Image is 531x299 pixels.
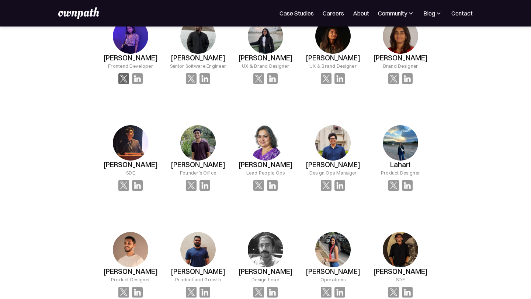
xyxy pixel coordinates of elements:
[306,161,360,169] h3: [PERSON_NAME]
[238,54,293,62] h3: [PERSON_NAME]
[378,9,407,18] div: Community
[171,54,225,62] h3: [PERSON_NAME]
[306,267,360,276] h3: [PERSON_NAME]
[103,161,158,169] h3: [PERSON_NAME]
[242,62,289,70] div: UX & Brand Designer
[381,169,420,176] div: Product Designer
[238,161,293,169] h3: [PERSON_NAME]
[171,267,225,276] h3: [PERSON_NAME]
[103,267,158,276] h3: [PERSON_NAME]
[111,276,150,283] div: Product Designer
[238,267,293,276] h3: [PERSON_NAME]
[320,276,346,283] div: Operations
[396,276,405,283] div: SDE
[280,9,314,18] a: Case Studies
[423,9,442,18] div: Blog
[423,9,435,18] div: Blog
[373,267,428,276] h3: [PERSON_NAME]
[390,161,410,169] h3: Lahari
[251,276,280,283] div: Design Lead
[309,169,357,176] div: Design Ops Manager
[383,62,418,70] div: Brand Designer
[180,169,216,176] div: Founder's Office
[103,54,158,62] h3: [PERSON_NAME]
[170,62,226,70] div: Senior Software Engineer
[353,9,369,18] a: About
[451,9,473,18] a: Contact
[126,169,135,176] div: SDE
[306,54,360,62] h3: [PERSON_NAME]
[373,54,428,62] h3: [PERSON_NAME]
[108,62,153,70] div: Frontend Developer
[378,9,414,18] div: Community
[171,161,225,169] h3: [PERSON_NAME]
[323,9,344,18] a: Careers
[309,62,357,70] div: UX & Brand Designer
[175,276,221,283] div: Product and Growth
[246,169,285,176] div: Lead People Ops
